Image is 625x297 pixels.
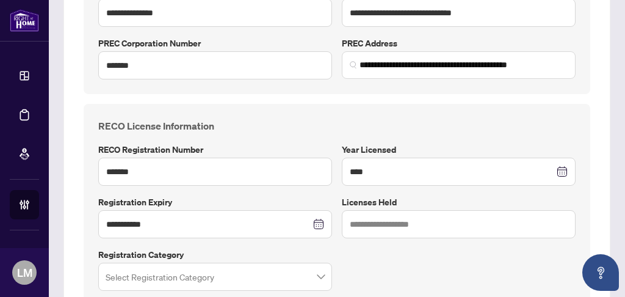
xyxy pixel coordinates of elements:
span: LM [17,264,32,281]
label: PREC Corporation Number [98,37,332,50]
label: RECO Registration Number [98,143,332,156]
label: Licenses Held [342,196,576,209]
img: search_icon [350,61,357,68]
label: Registration Category [98,248,332,262]
img: logo [10,9,39,32]
button: Open asap [582,254,619,291]
label: PREC Address [342,37,576,50]
label: Registration Expiry [98,196,332,209]
h4: RECO License Information [98,119,576,133]
label: Year Licensed [342,143,576,156]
